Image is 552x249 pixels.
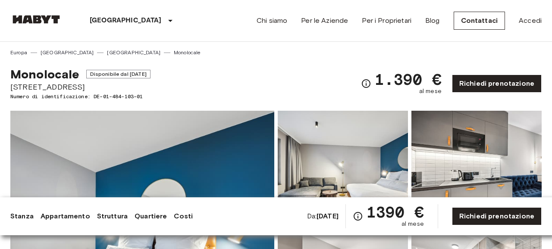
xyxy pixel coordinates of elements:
[401,220,424,228] span: al mese
[362,16,411,26] a: Per i Proprietari
[10,211,34,221] a: Stanza
[90,16,162,26] p: [GEOGRAPHIC_DATA]
[107,49,160,56] a: [GEOGRAPHIC_DATA]
[278,111,408,224] img: Picture of unit DE-01-484-103-01
[10,67,79,81] span: Monolocale
[375,72,442,87] span: 1.390 €
[257,16,287,26] a: Chi siamo
[317,212,339,220] b: [DATE]
[10,93,151,100] span: Numero di identificazione: DE-01-484-103-01
[41,49,94,56] a: [GEOGRAPHIC_DATA]
[425,16,440,26] a: Blog
[353,211,363,221] svg: Verifica i dettagli delle spese nella sezione 'Riassunto dei Costi'. Si prega di notare che gli s...
[452,207,542,225] a: Richiedi prenotazione
[454,12,505,30] a: Contattaci
[41,211,90,221] a: Appartamento
[367,204,424,220] span: 1390 €
[86,70,151,78] span: Disponibile dal [DATE]
[10,81,151,93] span: [STREET_ADDRESS]
[361,78,371,89] svg: Verifica i dettagli delle spese nella sezione 'Riassunto dei Costi'. Si prega di notare che gli s...
[452,75,542,93] a: Richiedi prenotazione
[519,16,542,26] a: Accedi
[174,211,193,221] a: Costi
[10,15,62,24] img: Habyt
[419,87,442,96] span: al mese
[307,212,339,221] span: Da:
[10,49,27,56] a: Europa
[135,211,167,221] a: Quartiere
[97,211,128,221] a: Struttura
[174,49,201,56] a: Monolocale
[411,111,542,224] img: Picture of unit DE-01-484-103-01
[301,16,348,26] a: Per le Aziende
